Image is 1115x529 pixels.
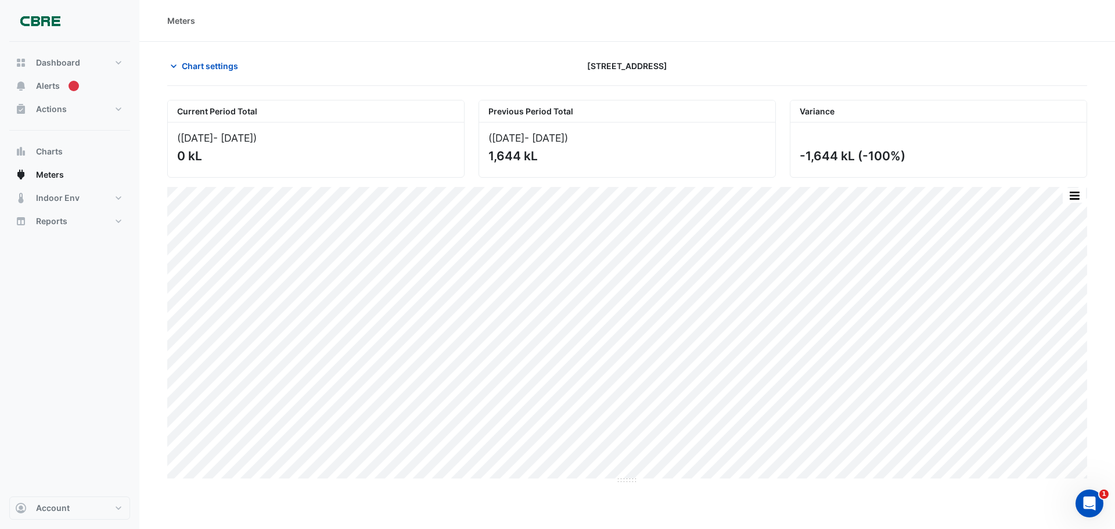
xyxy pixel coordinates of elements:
iframe: Intercom live chat [1076,490,1103,517]
img: Company Logo [14,9,66,33]
span: Chart settings [182,60,238,72]
div: ([DATE] ) [488,132,766,144]
div: 1,644 kL [488,149,764,163]
span: 1 [1099,490,1109,499]
span: Meters [36,169,64,181]
div: -1,644 kL (-100%) [800,149,1075,163]
button: Account [9,496,130,520]
span: Reports [36,215,67,227]
span: Charts [36,146,63,157]
button: Actions [9,98,130,121]
span: - [DATE] [524,132,564,144]
app-icon: Charts [15,146,27,157]
div: ([DATE] ) [177,132,455,144]
button: Charts [9,140,130,163]
app-icon: Dashboard [15,57,27,69]
app-icon: Reports [15,215,27,227]
button: Indoor Env [9,186,130,210]
span: Indoor Env [36,192,80,204]
app-icon: Actions [15,103,27,115]
div: Previous Period Total [479,100,775,123]
button: Chart settings [167,56,246,76]
button: Meters [9,163,130,186]
span: Dashboard [36,57,80,69]
div: Meters [167,15,195,27]
span: Account [36,502,70,514]
app-icon: Meters [15,169,27,181]
app-icon: Indoor Env [15,192,27,204]
div: Current Period Total [168,100,464,123]
button: Alerts [9,74,130,98]
button: Reports [9,210,130,233]
span: Alerts [36,80,60,92]
span: [STREET_ADDRESS] [587,60,667,72]
app-icon: Alerts [15,80,27,92]
button: Dashboard [9,51,130,74]
button: More Options [1063,188,1086,203]
div: Variance [790,100,1087,123]
div: Tooltip anchor [69,81,79,91]
div: 0 kL [177,149,452,163]
span: - [DATE] [213,132,253,144]
span: Actions [36,103,67,115]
